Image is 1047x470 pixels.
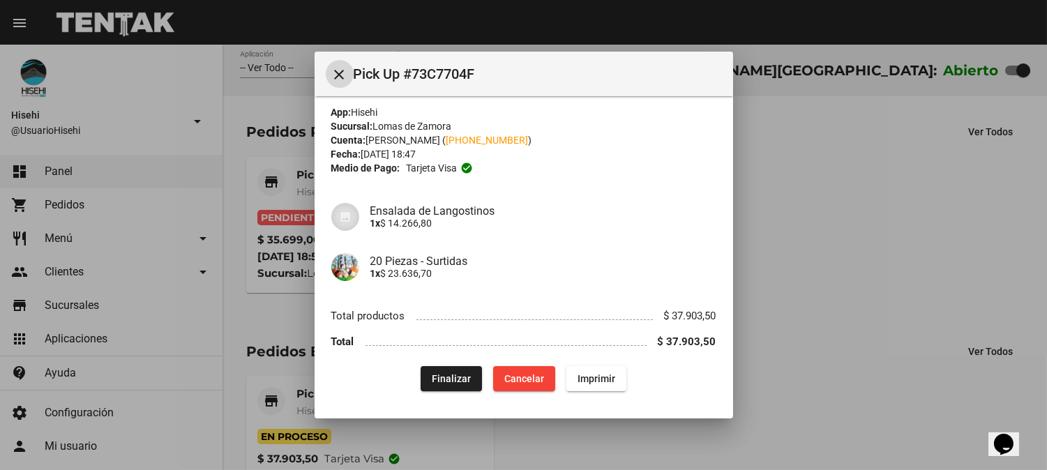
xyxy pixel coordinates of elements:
button: Finalizar [421,366,482,391]
button: Cerrar [326,60,354,88]
strong: Medio de Pago: [331,161,400,175]
b: 1x [370,268,381,279]
div: [DATE] 18:47 [331,147,716,161]
span: Tarjeta visa [406,161,457,175]
b: 1x [370,218,381,229]
span: Pick Up #73C7704F [354,63,722,85]
strong: Fecha: [331,149,361,160]
div: Hisehi [331,105,716,119]
iframe: chat widget [988,414,1033,456]
div: Lomas de Zamora [331,119,716,133]
img: 07c47add-75b0-4ce5-9aba-194f44787723.jpg [331,203,359,231]
li: Total productos $ 37.903,50 [331,303,716,329]
p: $ 23.636,70 [370,268,716,279]
h4: 20 Piezas - Surtidas [370,255,716,268]
li: Total $ 37.903,50 [331,329,716,355]
span: Cancelar [504,373,544,384]
button: Cancelar [493,366,555,391]
div: [PERSON_NAME] ( ) [331,133,716,147]
strong: App: [331,107,352,118]
strong: Sucursal: [331,121,373,132]
button: Imprimir [566,366,626,391]
span: Imprimir [578,373,615,384]
h4: Ensalada de Langostinos [370,204,716,218]
mat-icon: check_circle [460,162,473,174]
strong: Cuenta: [331,135,366,146]
a: [PHONE_NUMBER] [446,135,529,146]
p: $ 14.266,80 [370,218,716,229]
img: 5c124851-9f6f-43eb-92d7-ebb128d1243e.jpg [331,253,359,281]
mat-icon: Cerrar [331,66,348,83]
span: Finalizar [432,373,471,384]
